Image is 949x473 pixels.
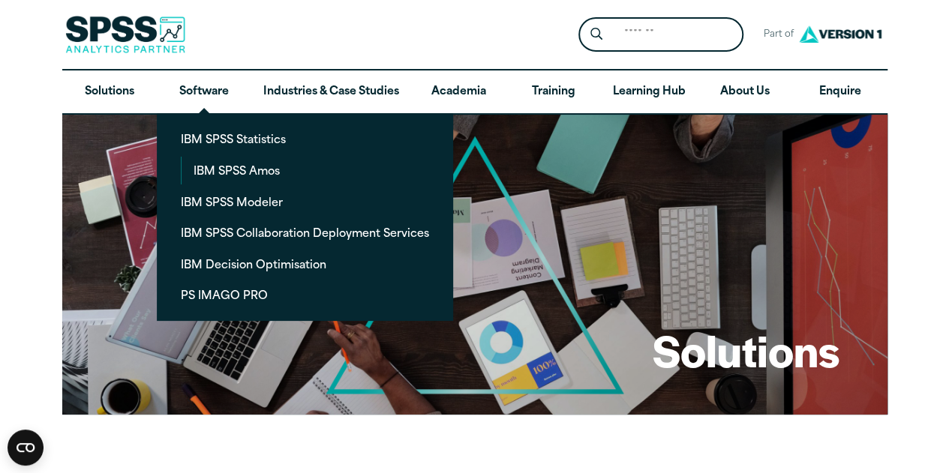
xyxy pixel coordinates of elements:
[169,250,441,278] a: IBM Decision Optimisation
[8,430,44,466] button: Open CMP widget
[169,281,441,309] a: PS IMAGO PRO
[157,113,453,321] ul: Software
[169,125,441,153] a: IBM SPSS Statistics
[590,28,602,40] svg: Search magnifying glass icon
[65,16,185,53] img: SPSS Analytics Partner
[251,70,411,114] a: Industries & Case Studies
[411,70,506,114] a: Academia
[506,70,600,114] a: Training
[698,70,792,114] a: About Us
[601,70,698,114] a: Learning Hub
[653,321,839,379] h1: Solutions
[62,70,157,114] a: Solutions
[169,188,441,216] a: IBM SPSS Modeler
[169,219,441,247] a: IBM SPSS Collaboration Deployment Services
[795,20,885,48] img: Version1 Logo
[792,70,887,114] a: Enquire
[582,21,610,49] button: Search magnifying glass icon
[182,157,441,184] a: IBM SPSS Amos
[157,70,251,114] a: Software
[755,24,795,46] span: Part of
[62,70,887,114] nav: Desktop version of site main menu
[578,17,743,52] form: Site Header Search Form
